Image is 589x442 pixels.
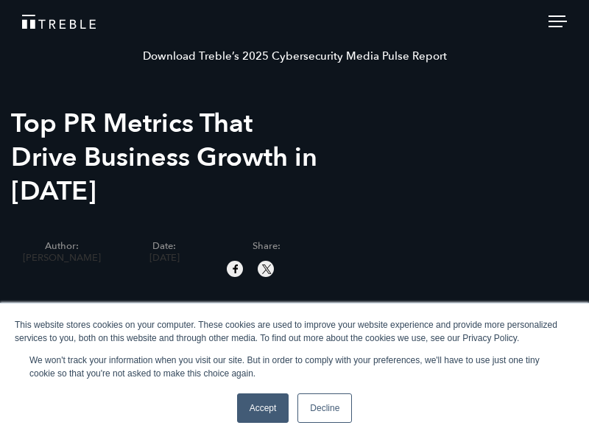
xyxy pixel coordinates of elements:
span: Date: [124,242,205,251]
img: facebook sharing button [229,262,242,276]
h1: Top PR Metrics That Drive Business Growth in [DATE] [11,107,318,208]
span: Author: [22,242,102,251]
div: This website stores cookies on your computer. These cookies are used to improve your website expe... [15,318,574,345]
a: Decline [297,393,352,423]
span: [DATE] [124,253,205,263]
img: Treble logo [22,15,96,29]
span: [PERSON_NAME] [22,253,102,263]
p: We won't track your information when you visit our site. But in order to comply with your prefere... [29,354,560,380]
a: Treble Homepage [22,15,567,29]
img: twitter sharing button [260,262,273,276]
a: Accept [237,393,289,423]
span: Share: [227,242,307,251]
